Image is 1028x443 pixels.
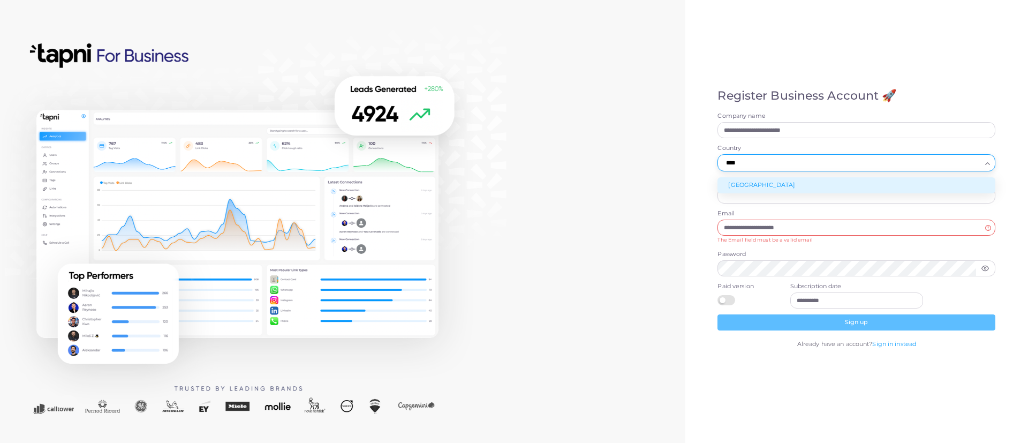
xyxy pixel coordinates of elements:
[717,144,995,153] label: Country
[717,112,995,121] label: Company name
[717,314,995,331] button: Sign up
[722,157,981,169] input: Search for option
[717,209,995,218] label: Email
[717,237,813,243] small: The Email field must be a valid email
[717,177,995,186] label: Full Name
[797,340,873,348] span: Already have an account?
[790,282,923,291] label: Subscription date
[717,177,995,193] li: [GEOGRAPHIC_DATA]
[872,340,916,348] a: Sign in instead
[717,250,995,259] label: Password
[717,282,778,291] label: Paid version
[717,89,995,103] h4: Register Business Account 🚀
[717,154,995,171] div: Search for option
